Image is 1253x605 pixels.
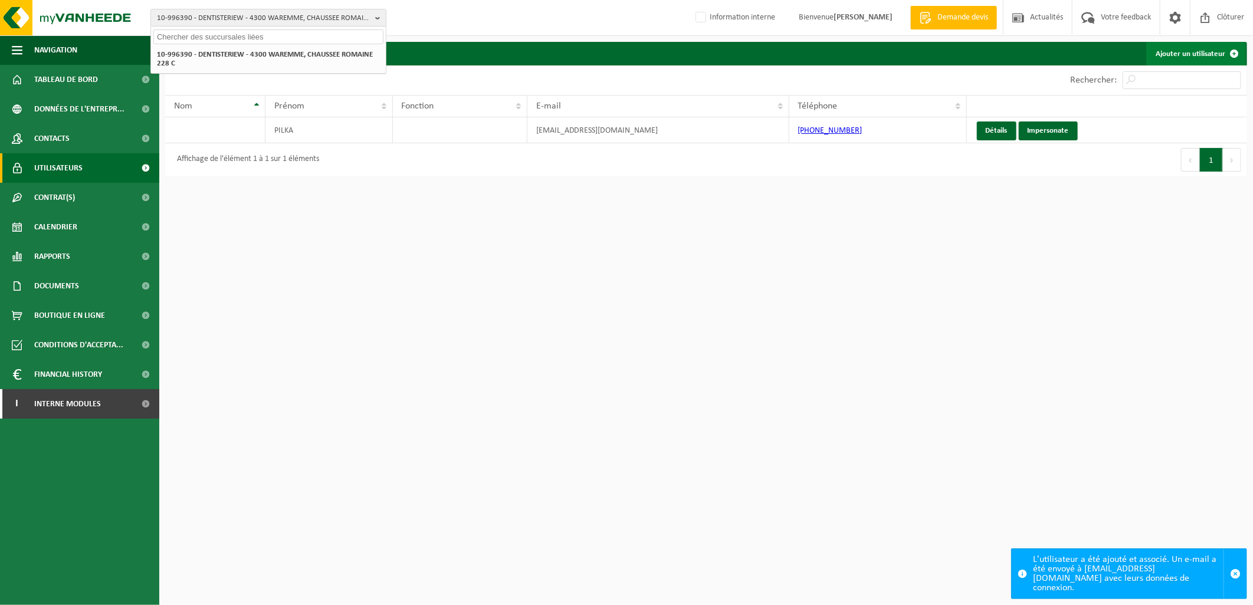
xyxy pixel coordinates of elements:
span: Conditions d'accepta... [34,330,123,360]
td: PILKA [265,117,393,143]
span: Calendrier [34,212,77,242]
span: Rapports [34,242,70,271]
label: Rechercher: [1070,76,1117,86]
strong: 10-996390 - DENTISTERIEW - 4300 WAREMME, CHAUSSEE ROMAINE 228 C [157,51,373,67]
div: L'utilisateur a été ajouté et associé. Un e-mail a été envoyé à [EMAIL_ADDRESS][DOMAIN_NAME] avec... [1033,549,1224,599]
span: Navigation [34,35,77,65]
a: Ajouter un utilisateur [1146,42,1246,65]
span: Prénom [274,101,304,111]
button: Previous [1181,148,1200,172]
span: Documents [34,271,79,301]
span: Données de l'entrepr... [34,94,124,124]
td: [EMAIL_ADDRESS][DOMAIN_NAME] [527,117,789,143]
span: Contacts [34,124,70,153]
span: E-mail [536,101,561,111]
span: Financial History [34,360,102,389]
button: Next [1223,148,1241,172]
span: Fonction [402,101,434,111]
span: Tableau de bord [34,65,98,94]
span: Demande devis [934,12,991,24]
button: 10-996390 - DENTISTERIEW - 4300 WAREMME, CHAUSSEE ROMAINE 228 C [150,9,386,27]
a: Détails [977,121,1016,140]
span: Boutique en ligne [34,301,105,330]
a: Demande devis [910,6,997,29]
span: Téléphone [798,101,838,111]
a: [PHONE_NUMBER] [798,126,862,135]
span: I [12,389,22,419]
span: Utilisateurs [34,153,83,183]
span: Contrat(s) [34,183,75,212]
label: Information interne [693,9,775,27]
div: Affichage de l'élément 1 à 1 sur 1 éléments [171,149,319,170]
span: Interne modules [34,389,101,419]
span: Nom [174,101,192,111]
input: Chercher des succursales liées [153,29,383,44]
span: 10-996390 - DENTISTERIEW - 4300 WAREMME, CHAUSSEE ROMAINE 228 C [157,9,370,27]
button: 1 [1200,148,1223,172]
a: Impersonate [1019,121,1078,140]
strong: [PERSON_NAME] [834,13,893,22]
